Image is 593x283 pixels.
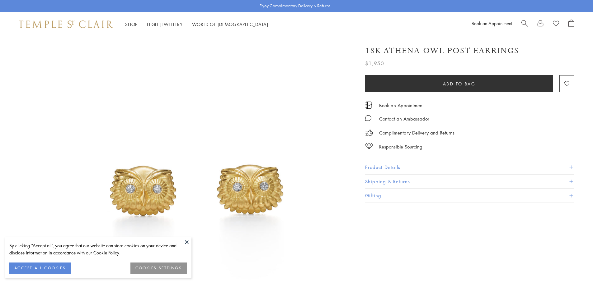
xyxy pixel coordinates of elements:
a: Book an Appointment [379,102,424,109]
a: Open Shopping Bag [568,20,574,29]
a: ShopShop [125,21,138,27]
img: icon_delivery.svg [365,129,373,137]
img: Temple St. Clair [19,21,113,28]
span: $1,950 [365,59,384,67]
a: View Wishlist [553,20,559,29]
button: Gifting [365,189,574,203]
a: World of [DEMOGRAPHIC_DATA]World of [DEMOGRAPHIC_DATA] [192,21,268,27]
button: Product Details [365,160,574,174]
button: Add to bag [365,75,553,92]
a: Book an Appointment [472,20,512,26]
img: icon_sourcing.svg [365,143,373,149]
h1: 18K Athena Owl Post Earrings [365,45,519,56]
button: ACCEPT ALL COOKIES [9,262,71,274]
img: MessageIcon-01_2.svg [365,115,371,121]
nav: Main navigation [125,21,268,28]
a: High JewelleryHigh Jewellery [147,21,183,27]
button: COOKIES SETTINGS [130,262,187,274]
div: By clicking “Accept all”, you agree that our website can store cookies on your device and disclos... [9,242,187,256]
div: Responsible Sourcing [379,143,422,151]
p: Enjoy Complimentary Delivery & Returns [260,3,330,9]
a: Search [521,20,528,29]
span: Add to bag [443,80,476,87]
button: Shipping & Returns [365,175,574,189]
div: Contact an Ambassador [379,115,429,123]
img: icon_appointment.svg [365,102,373,109]
p: Complimentary Delivery and Returns [379,129,454,137]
